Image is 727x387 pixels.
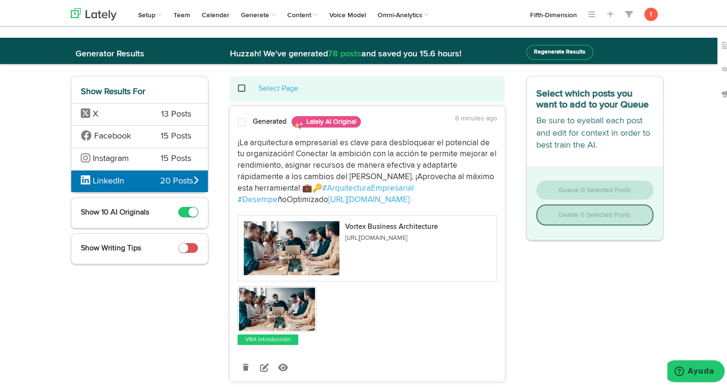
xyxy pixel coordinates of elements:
[161,129,191,141] span: 15 Posts
[238,194,278,202] a: #Desempe
[161,107,191,119] span: 13 Posts
[526,43,593,58] button: Regenerate Results
[93,152,129,161] span: Instagram
[644,6,658,19] button: t
[71,48,208,57] h2: Generator Results
[536,113,654,150] p: Be sure to eyeball each post and edit for context in order to best train the AI.
[328,194,410,202] a: [URL][DOMAIN_NAME]
[345,233,438,240] p: [URL][DOMAIN_NAME]
[223,48,512,57] h2: Huzzah! We've generated and saved you 15.6 hours!
[71,6,117,19] img: logo_lately_bg_light.svg
[161,151,191,163] span: 15 Posts
[81,86,145,94] span: Show Results For
[253,116,287,123] strong: Generated
[94,130,131,139] span: Facebook
[93,108,98,117] span: X
[558,185,631,192] span: Queue 0 Selected Posts
[81,243,141,250] span: Show Writing Tips
[455,113,497,120] time: 8 minutes ago
[160,173,198,186] span: 20 Posts
[328,48,361,56] span: 78 posts
[292,114,361,126] span: Lately AI Original
[536,179,654,198] button: Queue 0 Selected Posts
[278,194,328,202] span: ñoOptimizado
[93,175,124,183] span: LinkedIn
[294,119,304,129] img: sparkles.png
[81,207,149,215] span: Show 10 AI Originals
[243,333,293,343] a: VBA Introducción
[536,84,654,108] h3: Select which posts you want to add to your Queue
[259,83,298,91] a: Select Page
[239,286,315,329] img: fZfquUqhROyyeI3lk70i
[238,137,499,191] span: ¡La arquitectura empresarial es clave para desbloquear el potencial de tu organización! Conectar ...
[345,221,438,228] p: Vortex Business Architecture
[536,203,654,224] button: Delete 0 Selected Posts
[322,183,414,191] a: #ArquitecturaEmpresarial
[244,219,339,273] img: fZfquUqhROyyeI3lk70i
[667,358,725,382] iframe: Abre un widget desde donde se puede obtener más información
